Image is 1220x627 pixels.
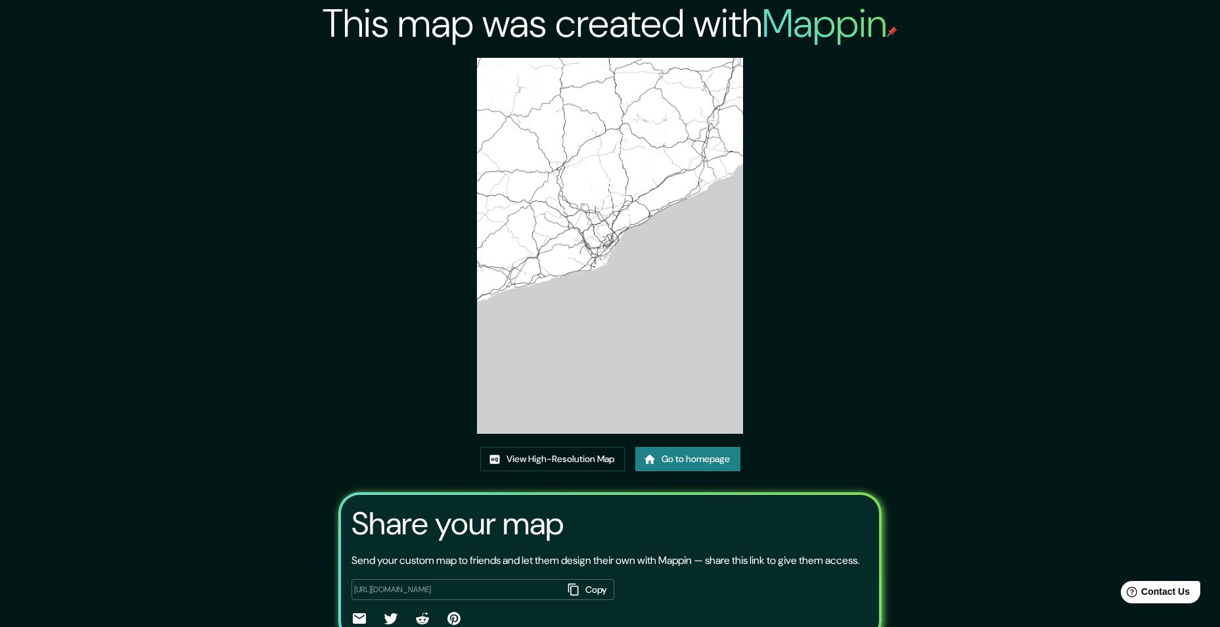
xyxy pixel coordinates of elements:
h3: Share your map [351,505,564,542]
iframe: Help widget launcher [1103,576,1206,613]
img: created-map [477,58,743,434]
a: Go to homepage [635,447,740,471]
a: View High-Resolution Map [480,447,625,471]
p: Send your custom map to friends and let them design their own with Mappin — share this link to gi... [351,553,859,569]
img: mappin-pin [887,26,897,37]
button: Copy [563,579,614,601]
